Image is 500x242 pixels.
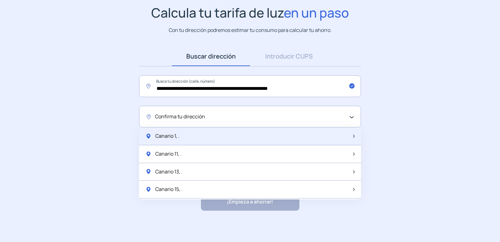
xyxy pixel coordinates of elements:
[155,150,181,158] span: Canario 11, .
[172,47,250,66] a: Buscar dirección
[353,170,355,173] img: arrow-next-item.svg
[145,168,152,175] img: location-pin-green.svg
[169,26,332,34] p: Con tu dirección podremos estimar tu consumo para calcular tu ahorro.
[353,188,355,191] img: arrow-next-item.svg
[353,135,355,138] img: arrow-next-item.svg
[155,185,182,193] span: Canario 15, .
[353,152,355,156] img: arrow-next-item.svg
[151,5,349,20] h1: Calcula tu tarifa de luz
[145,133,152,139] img: location-pin-green.svg
[155,113,205,121] span: Confirma tu dirección
[145,186,152,193] img: location-pin-green.svg
[284,4,349,21] span: en un paso
[155,168,182,176] span: Canario 13, .
[145,151,152,157] img: location-pin-green.svg
[250,47,328,66] a: Introducir CUPS
[155,132,179,140] span: Canario 1, .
